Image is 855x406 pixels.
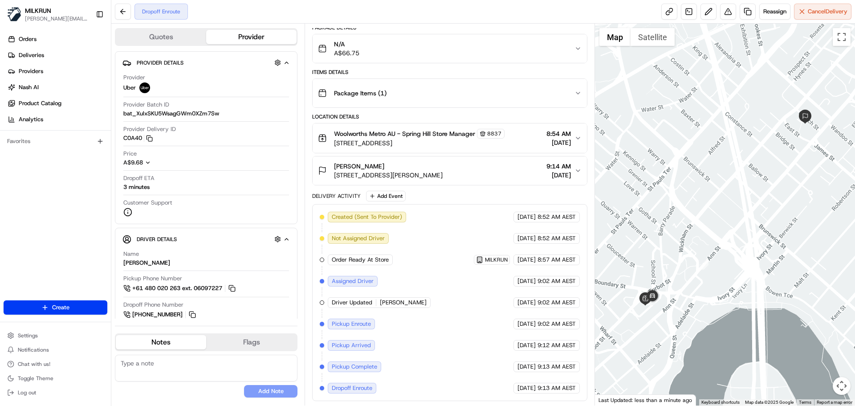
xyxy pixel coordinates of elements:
span: Provider [123,74,145,82]
span: Log out [18,389,36,396]
span: Assigned Driver [332,277,374,285]
a: Product Catalog [4,96,111,111]
button: Package Items (1) [313,79,586,107]
span: [DATE] [517,299,536,307]
span: Settings [18,332,38,339]
span: Driver Updated [332,299,372,307]
span: Provider Delivery ID [123,125,176,133]
span: [DATE] [517,384,536,392]
button: C0A40 [123,134,153,142]
span: [DATE] [517,363,536,371]
span: Provider Batch ID [123,101,169,109]
span: 9:02 AM AEST [537,320,576,328]
span: 8:52 AM AEST [537,234,576,242]
span: [DATE] [546,171,571,180]
div: 5 [699,260,708,270]
span: Created (Sent To Provider) [332,213,402,221]
span: [DATE] [517,234,536,242]
span: 8:52 AM AEST [537,213,576,221]
a: Nash AI [4,80,111,94]
span: [DATE] [517,277,536,285]
span: Chat with us! [18,361,50,368]
button: Toggle Theme [4,372,107,385]
button: Show street map [599,28,631,46]
button: Notifications [4,344,107,356]
span: 9:02 AM AEST [537,299,576,307]
span: Dropoff ETA [123,174,155,182]
button: Settings [4,329,107,342]
span: 9:13 AM AEST [537,384,576,392]
span: A$66.75 [334,49,359,57]
span: Name [123,250,139,258]
div: Delivery Activity [312,193,361,200]
span: Pickup Enroute [332,320,371,328]
span: [DATE] [517,213,536,221]
button: CancelDelivery [794,4,851,20]
span: Woolworths Metro AU - Spring Hill Store Manager [334,129,475,138]
span: 9:12 AM AEST [537,341,576,349]
button: Show satellite imagery [631,28,675,46]
button: A$9.68 [123,159,202,167]
span: Create [52,303,69,312]
span: Reassign [763,8,786,16]
span: [DATE] [517,256,536,264]
a: Report a map error [817,400,852,405]
span: 9:14 AM [546,162,571,171]
a: [PHONE_NUMBER] [123,310,197,320]
button: Provider Details [122,55,290,70]
button: Woolworths Metro AU - Spring Hill Store Manager8837[STREET_ADDRESS]8:54 AM[DATE] [313,123,586,153]
span: +61 480 020 263 ext. 06097227 [132,284,222,292]
button: N/AA$66.75 [313,34,586,63]
img: Google [597,394,627,406]
span: Order Ready At Store [332,256,389,264]
a: Analytics [4,112,111,127]
span: MILKRUN [485,256,508,263]
span: [DATE] [517,320,536,328]
span: [STREET_ADDRESS] [334,139,505,148]
button: Provider [206,30,297,44]
span: Package Items ( 1 ) [334,89,387,98]
button: Keyboard shortcuts [701,399,740,406]
div: Last Updated: less than a minute ago [595,394,696,406]
span: 8837 [487,130,501,137]
span: bat_XulxSKU5WsagGWm0XZm7Sw [123,110,219,118]
span: Pickup Arrived [332,341,371,349]
span: Uber [123,84,136,92]
span: Dropoff Phone Number [123,301,183,309]
div: 3 minutes [123,183,150,191]
button: Quotes [116,30,206,44]
a: +61 480 020 263 ext. 06097227 [123,283,237,293]
div: [PERSON_NAME] [123,259,170,267]
button: Notes [116,335,206,349]
img: MILKRUN [7,7,21,21]
button: Add Event [366,191,406,201]
button: Driver Details [122,232,290,246]
span: Map data ©2025 Google [745,400,794,405]
span: N/A [334,40,359,49]
div: Items Details [312,69,587,76]
span: Analytics [19,115,43,123]
span: Customer Support [123,199,172,207]
span: 9:02 AM AEST [537,277,576,285]
span: Deliveries [19,51,44,59]
span: [PERSON_NAME] [380,299,427,307]
button: MILKRUNMILKRUN[PERSON_NAME][EMAIL_ADDRESS][DOMAIN_NAME] [4,4,92,25]
span: 8:57 AM AEST [537,256,576,264]
span: Dropoff Enroute [332,384,372,392]
button: Reassign [759,4,790,20]
button: Toggle fullscreen view [833,28,851,46]
button: [PERSON_NAME][EMAIL_ADDRESS][DOMAIN_NAME] [25,15,89,22]
span: Cancel Delivery [808,8,847,16]
span: 9:13 AM AEST [537,363,576,371]
div: Favorites [4,134,107,148]
button: [PERSON_NAME][STREET_ADDRESS][PERSON_NAME]9:14 AM[DATE] [313,156,586,185]
button: MILKRUN [25,6,51,15]
span: Price [123,150,137,158]
div: Location Details [312,113,587,120]
span: Toggle Theme [18,375,53,382]
span: Orders [19,35,37,43]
